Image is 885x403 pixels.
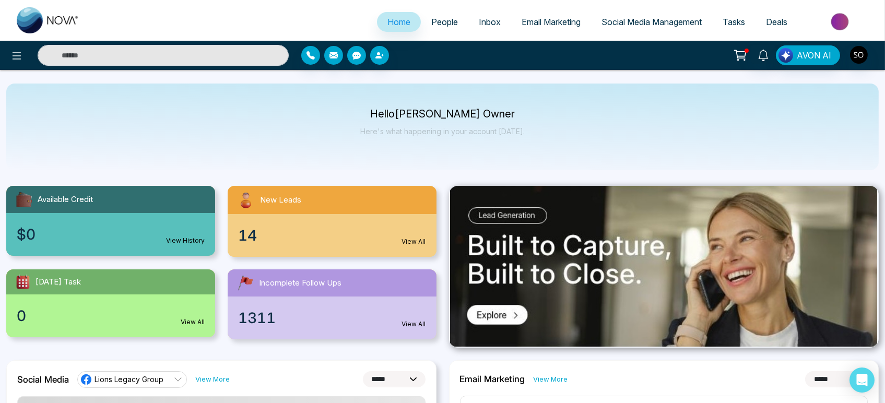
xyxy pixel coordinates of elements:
[238,307,276,329] span: 1311
[166,236,205,245] a: View History
[95,374,163,384] span: Lions Legacy Group
[402,237,426,246] a: View All
[36,276,81,288] span: [DATE] Task
[803,10,879,33] img: Market-place.gif
[756,12,798,32] a: Deals
[776,45,840,65] button: AVON AI
[221,186,443,257] a: New Leads14View All
[468,12,511,32] a: Inbox
[431,17,458,27] span: People
[15,274,31,290] img: todayTask.svg
[360,127,525,136] p: Here's what happening in your account [DATE].
[402,319,426,329] a: View All
[778,48,793,63] img: Lead Flow
[850,46,868,64] img: User Avatar
[387,17,410,27] span: Home
[17,305,26,327] span: 0
[238,224,257,246] span: 14
[377,12,421,32] a: Home
[236,190,256,210] img: newLeads.svg
[260,194,301,206] span: New Leads
[15,190,33,209] img: availableCredit.svg
[849,368,875,393] div: Open Intercom Messenger
[712,12,756,32] a: Tasks
[534,374,568,384] a: View More
[591,12,712,32] a: Social Media Management
[601,17,702,27] span: Social Media Management
[181,317,205,327] a: View All
[195,374,230,384] a: View More
[766,17,787,27] span: Deals
[450,186,877,347] img: .
[511,12,591,32] a: Email Marketing
[236,274,255,292] img: followUps.svg
[723,17,745,27] span: Tasks
[797,49,831,62] span: AVON AI
[259,277,341,289] span: Incomplete Follow Ups
[38,194,93,206] span: Available Credit
[17,7,79,33] img: Nova CRM Logo
[460,374,525,384] h2: Email Marketing
[360,110,525,118] p: Hello [PERSON_NAME] Owner
[421,12,468,32] a: People
[17,374,69,385] h2: Social Media
[522,17,581,27] span: Email Marketing
[17,223,36,245] span: $0
[221,269,443,339] a: Incomplete Follow Ups1311View All
[479,17,501,27] span: Inbox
